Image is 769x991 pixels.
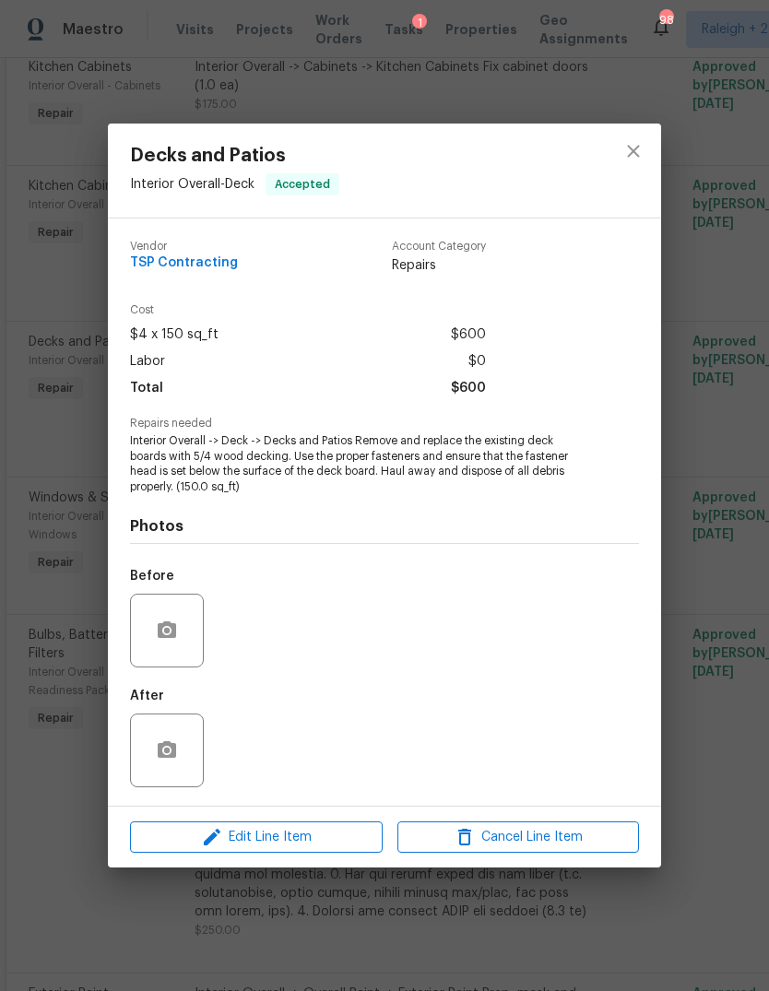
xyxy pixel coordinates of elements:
[130,177,254,190] span: Interior Overall - Deck
[659,11,672,29] div: 98
[130,348,165,375] span: Labor
[468,348,486,375] span: $0
[392,256,486,275] span: Repairs
[397,821,639,854] button: Cancel Line Item
[130,375,163,402] span: Total
[130,146,339,166] span: Decks and Patios
[130,304,486,316] span: Cost
[130,322,219,348] span: $4 x 150 sq_ft
[412,14,427,32] div: 1
[130,433,588,495] span: Interior Overall -> Deck -> Decks and Patios Remove and replace the existing deck boards with 5/4...
[130,241,238,253] span: Vendor
[130,517,639,536] h4: Photos
[611,129,656,173] button: close
[136,826,377,849] span: Edit Line Item
[451,375,486,402] span: $600
[130,690,164,702] h5: After
[403,826,633,849] span: Cancel Line Item
[392,241,486,253] span: Account Category
[267,175,337,194] span: Accepted
[130,418,639,430] span: Repairs needed
[130,256,238,270] span: TSP Contracting
[130,570,174,583] h5: Before
[451,322,486,348] span: $600
[130,821,383,854] button: Edit Line Item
